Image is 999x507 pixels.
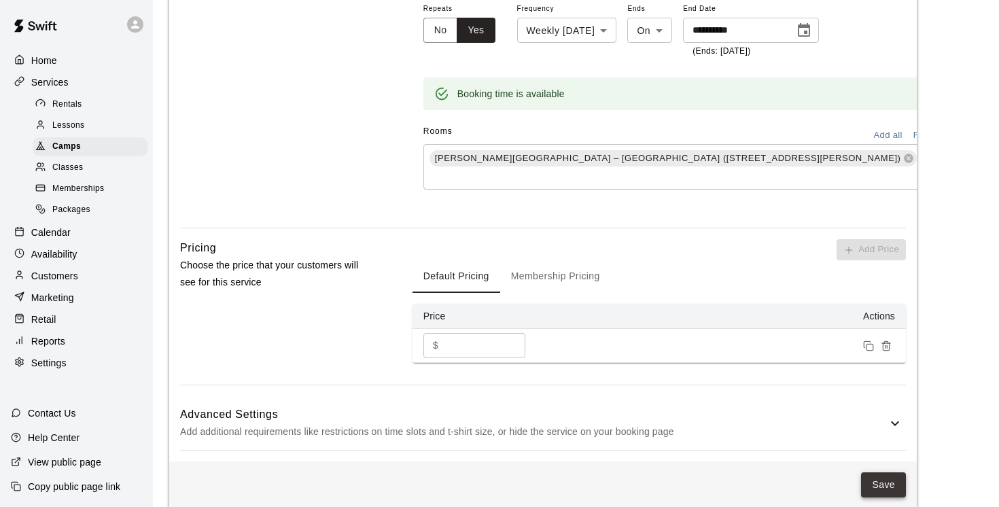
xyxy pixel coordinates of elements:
[423,18,495,43] div: outlined button group
[517,18,617,43] div: Weekly [DATE]
[52,203,90,217] span: Packages
[31,226,71,239] p: Calendar
[180,257,369,291] p: Choose the price that your customers will see for this service
[11,222,142,243] a: Calendar
[31,356,67,370] p: Settings
[52,140,81,154] span: Camps
[11,287,142,308] a: Marketing
[457,82,565,106] div: Booking time is available
[52,119,85,133] span: Lessons
[877,337,895,355] button: Remove price
[430,150,917,167] div: [PERSON_NAME][GEOGRAPHIC_DATA] – [GEOGRAPHIC_DATA] ([STREET_ADDRESS][PERSON_NAME])
[866,125,910,146] button: Add all
[33,200,147,220] div: Packages
[433,338,438,353] p: $
[33,179,153,200] a: Memberships
[33,179,147,198] div: Memberships
[430,152,907,165] span: [PERSON_NAME][GEOGRAPHIC_DATA] – [GEOGRAPHIC_DATA] ([STREET_ADDRESS][PERSON_NAME])
[31,334,65,348] p: Reports
[11,331,142,351] a: Reports
[413,260,500,293] button: Default Pricing
[31,75,69,89] p: Services
[910,125,964,146] button: Remove all
[31,247,77,261] p: Availability
[31,269,78,283] p: Customers
[861,472,906,497] button: Save
[423,126,453,136] span: Rooms
[423,18,458,43] button: No
[180,239,216,257] h6: Pricing
[33,158,147,177] div: Classes
[790,17,818,44] button: Choose date, selected date is Sep 30, 2025
[11,50,142,71] a: Home
[28,406,76,420] p: Contact Us
[28,431,80,444] p: Help Center
[11,266,142,286] a: Customers
[33,137,153,158] a: Camps
[33,200,153,221] a: Packages
[33,137,147,156] div: Camps
[180,423,887,440] p: Add additional requirements like restrictions on time slots and t-shirt size, or hide the service...
[52,98,82,111] span: Rentals
[33,94,153,115] a: Rentals
[11,309,142,330] a: Retail
[33,95,147,114] div: Rentals
[627,18,672,43] div: On
[52,161,83,175] span: Classes
[457,18,495,43] button: Yes
[548,304,906,329] th: Actions
[413,304,548,329] th: Price
[28,480,120,493] p: Copy public page link
[31,291,74,304] p: Marketing
[33,158,153,179] a: Classes
[11,72,142,92] a: Services
[31,54,57,67] p: Home
[28,455,101,469] p: View public page
[693,45,809,58] p: (Ends: [DATE])
[33,115,153,136] a: Lessons
[180,396,906,450] div: Advanced SettingsAdd additional requirements like restrictions on time slots and t-shirt size, or...
[31,313,56,326] p: Retail
[33,116,147,135] div: Lessons
[180,406,887,423] h6: Advanced Settings
[11,353,142,373] a: Settings
[11,244,142,264] a: Availability
[52,182,104,196] span: Memberships
[860,337,877,355] button: Duplicate price
[500,260,611,293] button: Membership Pricing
